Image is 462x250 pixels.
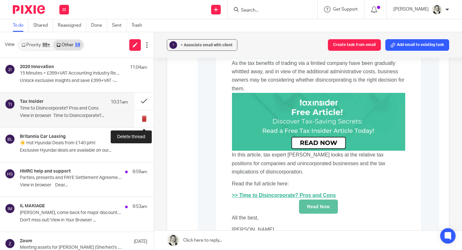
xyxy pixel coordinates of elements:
h4: Tax Insider [20,99,44,104]
img: svg%3E [5,203,15,214]
a: Read Now [101,210,140,224]
img: svg%3E [5,238,15,249]
p: [PERSON_NAME] [393,6,429,13]
img: svg%3E [5,64,15,75]
img: Pixie [13,5,45,14]
a: Sent [112,19,127,32]
p: ☀️ Hot Hyundai Deals from £140 p/m! [20,140,122,146]
p: Read the full article here: [34,190,208,198]
img: DA590EE6-2184-4DF2-A25D-D99FB904303F_1_201_a.jpeg [432,4,442,15]
p: Parties, presents and PAYE Settlement Agreements (PSAs) [20,175,122,181]
p: 15 Minutes = £399+VAT Accounting Industry Report Free [20,71,122,76]
input: Search [240,8,298,13]
p: 10:31am [111,99,128,105]
a: Trash [132,19,147,32]
p: 9:59am [133,169,147,175]
div: 59 [75,43,80,47]
h1: Time to Disincorporate? Pros and Cons [34,40,208,69]
strong: Read Now [109,214,132,219]
h4: Britannia Car Leasing [20,134,66,139]
p: Exclusive Hyundai deals are available on our... [20,148,147,153]
h4: IL MAKIAGE [20,203,45,209]
span: Get Support [333,7,358,12]
a: Shared [33,19,53,32]
p: Unlock exclusive insights and save £399+VAT -... [20,78,147,84]
p: Time to Disincorporate? Pros and Cons [20,106,107,111]
p: [PERSON_NAME], come back for major discounts and a free gift! [20,210,122,216]
p: 10:03am [130,134,147,140]
a: Done [91,19,107,32]
a: To do [13,19,29,32]
img: svg%3E [5,169,15,179]
img: svg%3E [5,99,15,109]
p: As the tax benefits of trading via a limited company have been gradually whittled away, and in vi... [34,69,208,103]
p: [DATE] [134,238,147,245]
p: View in browser Time to Disincorporate?... [20,113,128,119]
div: 99+ [42,43,50,47]
div: ? [169,41,177,49]
p: [PERSON_NAME] [34,236,208,244]
span: + Associate email with client [181,43,233,47]
button: ? + Associate email with client [167,39,237,51]
a: >> Time to Disincorporate? Pros and Cons [34,203,138,208]
a: View in browser [107,1,134,5]
a: Other59 [53,40,83,50]
p: View in browser﻿ Dear... [20,183,147,188]
a: Reassigned [58,19,86,32]
button: Create task from email [328,39,381,51]
a: Priority99+ [18,40,53,50]
p: Don't miss out! View in Your Browser ... [20,218,147,223]
h4: Zoom [20,238,32,244]
p: 11:04am [130,64,147,71]
button: Add email to existing task [385,39,449,51]
h4: HMRC help and support [20,169,71,174]
p: 9:53am [133,203,147,210]
p: In this article, tax expert [PERSON_NAME] looks at the relative tax positions for companies and u... [34,161,208,186]
img: svg%3E [5,134,15,144]
p: All the best, [34,224,208,232]
h4: 2020 Innovation [20,64,54,70]
span: View [5,41,14,48]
